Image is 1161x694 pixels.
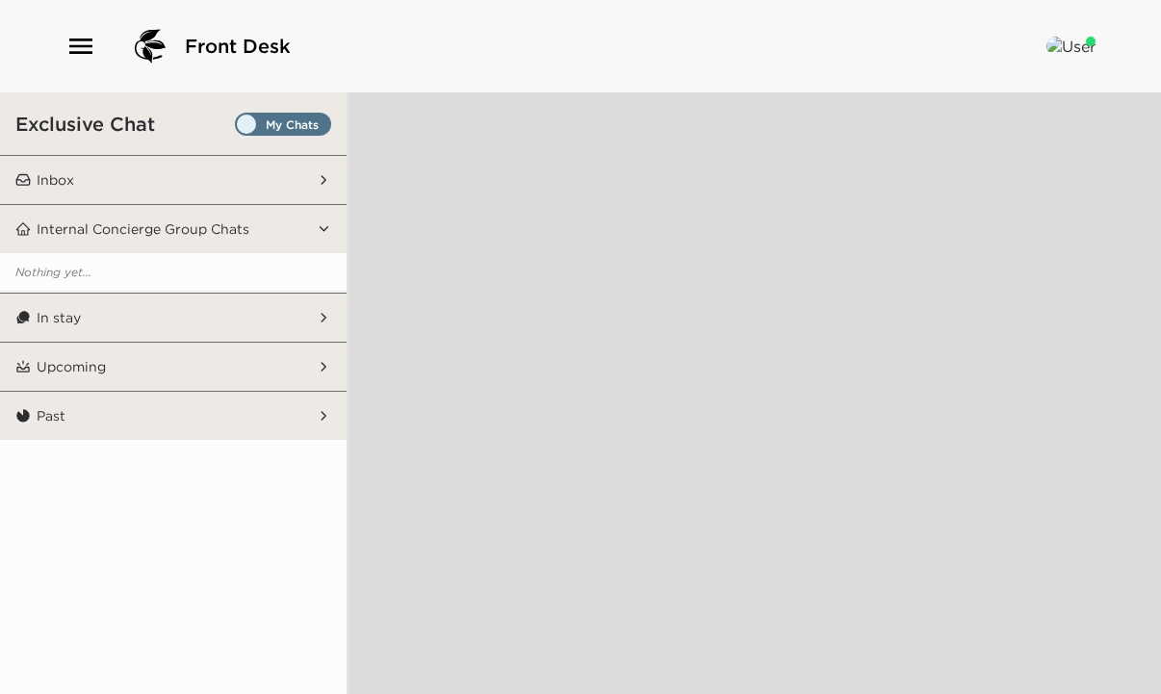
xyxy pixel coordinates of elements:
p: In stay [37,309,81,326]
h3: Exclusive Chat [15,112,155,136]
p: Past [37,407,65,424]
img: User [1046,37,1096,56]
button: Inbox [31,156,317,204]
button: Internal Concierge Group Chats [31,205,317,253]
button: Past [31,392,317,440]
p: Inbox [37,171,74,189]
label: Set all destinations [235,113,331,136]
img: logo [127,23,173,69]
button: In stay [31,294,317,342]
button: Upcoming [31,343,317,391]
span: Front Desk [185,33,291,60]
p: Upcoming [37,358,106,375]
p: Internal Concierge Group Chats [37,220,249,238]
